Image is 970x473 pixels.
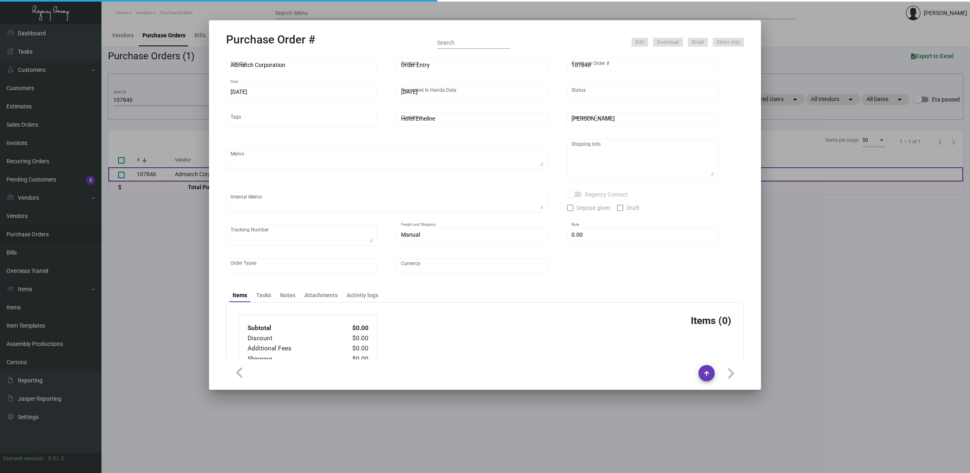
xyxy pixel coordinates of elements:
h2: Purchase Order # [226,33,315,47]
div: Notes [280,291,295,300]
td: Discount [247,333,335,343]
div: Tasks [256,291,271,300]
button: Email [688,38,708,47]
span: Regency Contact [585,190,628,199]
div: Activity logs [347,291,378,300]
span: Email [692,39,704,46]
span: Download [657,39,679,46]
button: Download [653,38,683,47]
td: $0.00 [335,323,369,333]
div: 0.51.2 [48,454,64,463]
td: $0.00 [335,343,369,354]
td: $0.00 [335,333,369,343]
div: Current version: [3,454,45,463]
span: Manual [401,231,420,238]
td: Subtotal [247,323,335,333]
button: Edit [632,38,648,47]
span: Draft [627,203,640,213]
td: $0.00 [335,354,369,364]
div: Items [233,291,247,300]
td: Shipping [247,354,335,364]
td: Additional Fees [247,343,335,354]
span: Deposit given [577,203,610,213]
span: Edit [636,39,644,46]
span: Direct ship [717,39,740,46]
button: Direct ship [713,38,744,47]
h3: Items (0) [691,315,731,326]
div: Attachments [304,291,338,300]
